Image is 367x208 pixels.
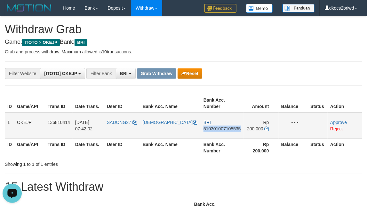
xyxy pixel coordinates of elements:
button: Open LiveChat chat widget [3,3,22,22]
span: BRI [203,120,211,125]
div: Filter Bank [86,68,116,79]
th: Game/API [14,94,45,112]
a: SADONG27 [107,120,137,125]
th: Balance [279,94,308,112]
img: Feedback.jpg [204,4,236,13]
th: Date Trans. [73,94,104,112]
th: ID [5,94,14,112]
th: Game/API [14,138,45,157]
div: Filter Website [5,68,40,79]
h1: 15 Latest Withdraw [5,181,362,193]
div: Showing 1 to 1 of 1 entries [5,158,148,167]
strong: 10 [102,49,107,54]
th: Rp 200.000 [243,138,279,157]
th: Bank Acc. Number [201,138,243,157]
th: Status [308,94,328,112]
span: Copy 510301007105535 to clipboard [203,126,241,131]
img: MOTION_logo.png [5,3,53,13]
button: BRI [116,68,136,79]
th: Trans ID [45,138,73,157]
button: Grab Withdraw [137,68,176,79]
th: Action [328,94,362,112]
span: Rp 200.000 [247,120,269,131]
p: Grab and process withdraw. Maximum allowed is transactions. [5,49,362,55]
th: User ID [104,94,140,112]
span: SADONG27 [107,120,131,125]
button: [ITOTO] OKEJP [40,68,85,79]
span: 136810414 [48,120,70,125]
span: BRI [120,71,128,76]
th: ID [5,138,14,157]
td: 1 [5,112,14,139]
th: Trans ID [45,94,73,112]
th: User ID [104,138,140,157]
th: Action [328,138,362,157]
th: Bank Acc. Name [140,94,201,112]
button: Reset [178,68,202,79]
td: OKEJP [14,112,45,139]
th: Date Trans. [73,138,104,157]
span: BRI [75,39,87,46]
img: Button%20Memo.svg [246,4,273,13]
th: Amount [243,94,279,112]
a: [DEMOGRAPHIC_DATA] [143,120,197,125]
h4: Game: Bank: [5,39,362,45]
span: [DATE] 07:42:02 [75,120,93,131]
td: - - - [279,112,308,139]
a: Approve [330,120,347,125]
th: Status [308,138,328,157]
th: Bank Acc. Number [201,94,243,112]
th: Bank Acc. Name [140,138,201,157]
span: ITOTO > OKEJP [22,39,60,46]
h1: Withdraw Grab [5,23,362,36]
img: panduan.png [283,4,315,12]
span: [ITOTO] OKEJP [44,71,77,76]
a: Copy 200000 to clipboard [265,126,269,131]
th: Balance [279,138,308,157]
a: Reject [330,126,343,131]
